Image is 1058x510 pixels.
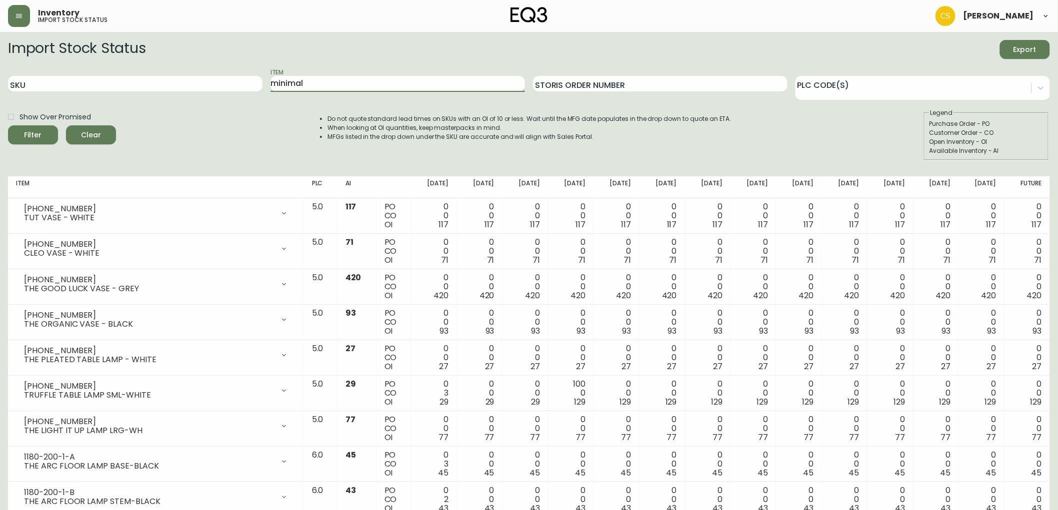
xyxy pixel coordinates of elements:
[440,325,449,337] span: 93
[966,202,996,229] div: 0 0
[830,238,859,265] div: 0 0
[384,309,403,336] div: PO CO
[419,238,448,265] div: 0 0
[24,275,274,284] div: [PHONE_NUMBER]
[738,273,768,300] div: 0 0
[419,202,448,229] div: 0 0
[575,432,585,443] span: 77
[556,451,585,478] div: 0 0
[987,325,996,337] span: 93
[465,309,494,336] div: 0 0
[465,202,494,229] div: 0 0
[419,309,448,336] div: 0 0
[24,213,274,222] div: TUT VASE - WHITE
[345,236,353,248] span: 71
[457,176,502,198] th: [DATE]
[713,325,722,337] span: 93
[895,432,905,443] span: 77
[384,238,403,265] div: PO CO
[941,361,951,372] span: 27
[685,176,730,198] th: [DATE]
[958,176,1004,198] th: [DATE]
[24,320,274,329] div: THE ORGANIC VASE - BLACK
[327,132,731,141] li: MFGs listed in the drop down under the SKU are accurate and will align with Sales Portal.
[556,344,585,371] div: 0 0
[849,432,859,443] span: 77
[24,453,274,462] div: 1180-200-1-A
[531,325,540,337] span: 93
[738,309,768,336] div: 0 0
[897,254,905,266] span: 71
[556,380,585,407] div: 100 0
[8,40,145,59] h2: Import Stock Status
[304,376,337,411] td: 5.0
[647,380,677,407] div: 0 0
[1032,219,1042,230] span: 117
[895,361,905,372] span: 27
[893,396,905,408] span: 129
[693,309,722,336] div: 0 0
[304,234,337,269] td: 5.0
[510,202,540,229] div: 0 0
[875,273,905,300] div: 0 0
[805,325,814,337] span: 93
[875,238,905,265] div: 0 0
[738,202,768,229] div: 0 0
[16,380,296,402] div: [PHONE_NUMBER]TRUFFLE TABLE LAMP SML-WHITE
[989,254,996,266] span: 71
[556,415,585,442] div: 0 0
[844,290,859,301] span: 420
[24,382,274,391] div: [PHONE_NUMBER]
[830,344,859,371] div: 0 0
[574,396,585,408] span: 129
[616,290,631,301] span: 420
[667,432,677,443] span: 77
[935,6,955,26] img: 996bfd46d64b78802a67b62ffe4c27a2
[939,396,951,408] span: 129
[929,128,1043,137] div: Customer Order - CO
[730,176,776,198] th: [DATE]
[304,305,337,340] td: 5.0
[1012,309,1042,336] div: 0 0
[921,309,950,336] div: 0 0
[66,125,116,144] button: Clear
[345,449,356,461] span: 45
[8,176,304,198] th: Item
[556,273,585,300] div: 0 0
[784,202,813,229] div: 0 0
[530,361,540,372] span: 27
[693,273,722,300] div: 0 0
[510,309,540,336] div: 0 0
[693,202,722,229] div: 0 0
[985,396,996,408] span: 129
[1008,43,1042,56] span: Export
[713,361,722,372] span: 27
[24,240,274,249] div: [PHONE_NUMBER]
[875,344,905,371] div: 0 0
[849,219,859,230] span: 117
[465,451,494,478] div: 0 0
[1000,40,1050,59] button: Export
[439,361,449,372] span: 27
[867,176,913,198] th: [DATE]
[384,451,403,478] div: PO CO
[345,414,355,425] span: 77
[304,340,337,376] td: 5.0
[667,219,677,230] span: 117
[830,309,859,336] div: 0 0
[510,380,540,407] div: 0 0
[24,249,274,258] div: CLEO VASE - WHITE
[16,451,296,473] div: 1180-200-1-ATHE ARC FLOOR LAMP BASE-BLACK
[24,204,274,213] div: [PHONE_NUMBER]
[986,432,996,443] span: 77
[479,290,494,301] span: 420
[1032,361,1042,372] span: 27
[384,432,393,443] span: OI
[345,272,361,283] span: 420
[304,447,337,482] td: 6.0
[875,202,905,229] div: 0 0
[510,7,547,23] img: logo
[419,451,448,478] div: 0 3
[981,290,996,301] span: 420
[16,238,296,260] div: [PHONE_NUMBER]CLEO VASE - WHITE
